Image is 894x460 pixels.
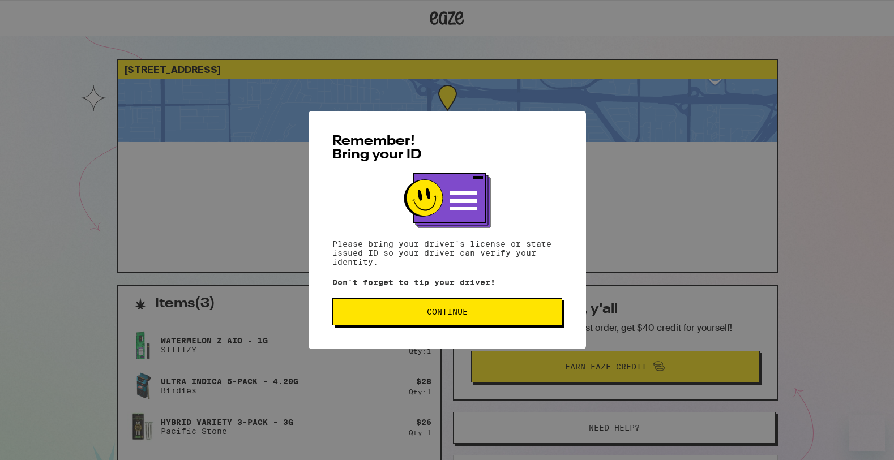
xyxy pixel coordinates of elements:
p: Don't forget to tip your driver! [332,278,562,287]
span: Remember! Bring your ID [332,135,422,162]
button: Continue [332,298,562,325]
iframe: Button to launch messaging window [849,415,885,451]
p: Please bring your driver's license or state issued ID so your driver can verify your identity. [332,239,562,266]
span: Continue [427,308,468,316]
